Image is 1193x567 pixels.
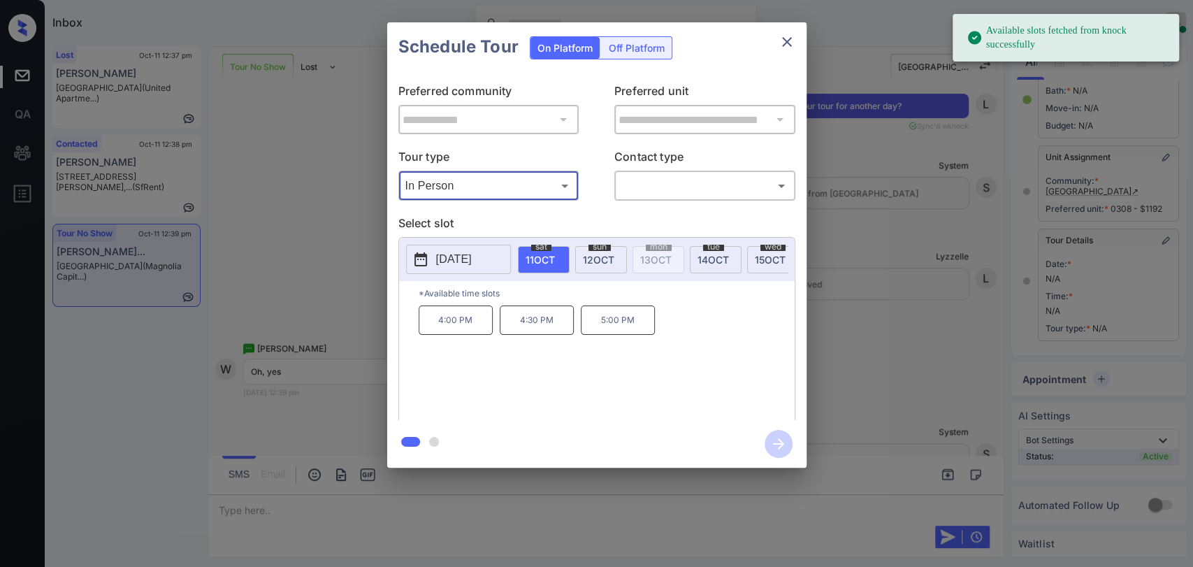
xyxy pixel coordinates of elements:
h2: Schedule Tour [387,22,530,71]
div: In Person [402,174,576,197]
span: sat [531,243,551,251]
p: Contact type [614,148,795,171]
p: Preferred community [398,82,579,105]
div: date-select [747,246,799,273]
span: wed [760,243,786,251]
div: date-select [690,246,742,273]
span: tue [703,243,724,251]
div: date-select [575,246,627,273]
p: 4:30 PM [500,306,574,335]
p: 5:00 PM [581,306,655,335]
button: btn-next [756,426,801,462]
div: Off Platform [602,37,672,59]
p: *Available time slots [419,281,795,306]
span: 14 OCT [697,254,729,266]
p: Select slot [398,215,795,237]
div: Available slots fetched from knock successfully [967,18,1168,57]
span: 11 OCT [526,254,555,266]
button: close [773,28,801,56]
div: date-select [518,246,570,273]
p: [DATE] [436,251,472,268]
p: Tour type [398,148,579,171]
p: 4:00 PM [419,306,493,335]
p: Preferred unit [614,82,795,105]
button: [DATE] [406,245,511,274]
span: 12 OCT [583,254,614,266]
div: On Platform [530,37,600,59]
span: 15 OCT [755,254,786,266]
span: sun [588,243,611,251]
